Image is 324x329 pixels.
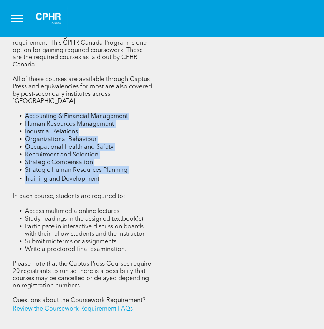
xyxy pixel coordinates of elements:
[25,121,114,127] span: Human Resources Management
[25,208,119,214] span: Access multimedia online lectures
[25,216,143,222] span: Study readings in the assigned textbook(s)
[13,25,147,68] span: You do not need to take courses through the CPHR Canada Program to meet the coursework requiremen...
[13,306,133,312] a: Review the Coursework Requirement FAQs
[13,261,151,289] span: Please note that the Captus Press Courses require 20 registrants to run so there is a possibility...
[7,8,27,28] button: menu
[25,224,145,237] span: Participate in interactive discussion boards with their fellow students and the instructor
[25,136,97,143] span: Organizational Behaviour
[25,160,93,166] span: Strategic Compensation
[13,193,125,199] span: In each course, students are required to:
[25,239,116,245] span: Submit midterms or assignments
[13,297,145,304] span: Questions about the Coursework Requirement?
[25,129,78,135] span: Industrial Relations
[25,152,98,158] span: Recruitment and Selection
[25,167,127,173] span: Strategic Human Resources Planning
[25,176,99,182] span: Training and Development
[25,144,114,150] span: Occupational Health and Safety
[13,76,152,105] span: All of these courses are available through Captus Press and equivalencies for most are also cover...
[25,246,126,253] span: Write a proctored final examination.
[29,6,68,31] img: A white background with a few lines on it
[25,113,128,120] span: Accounting & Financial Management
